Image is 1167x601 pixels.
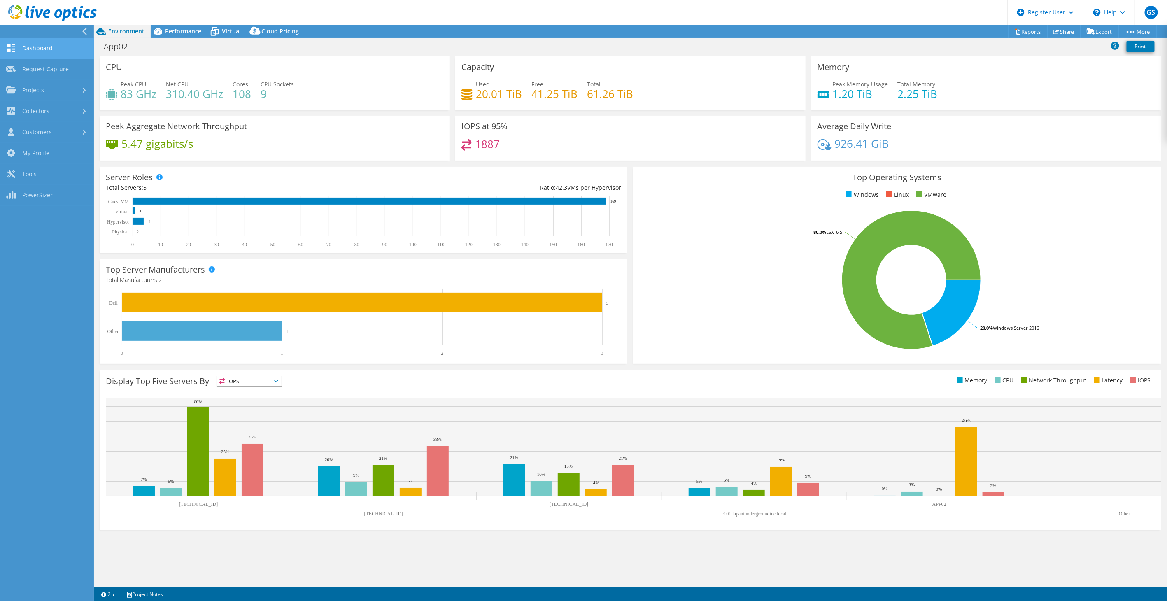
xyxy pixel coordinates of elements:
[805,473,811,478] text: 9%
[936,487,942,492] text: 0%
[909,482,915,487] text: 3%
[813,229,826,235] tspan: 80.0%
[281,350,283,356] text: 1
[639,173,1155,182] h3: Top Operating Systems
[214,242,219,247] text: 30
[587,80,601,88] span: Total
[510,455,518,460] text: 21%
[121,350,123,356] text: 0
[980,325,993,331] tspan: 20.0%
[1119,511,1130,517] text: Other
[186,242,191,247] text: 20
[158,276,162,284] span: 2
[353,473,359,478] text: 9%
[140,209,142,213] text: 1
[166,80,189,88] span: Net CPU
[158,242,163,247] text: 10
[993,376,1014,385] li: CPU
[96,589,121,599] a: 2
[550,501,589,507] text: [TECHNICAL_ID]
[1128,376,1151,385] li: IOPS
[914,190,946,199] li: VMware
[409,242,417,247] text: 100
[531,89,578,98] h4: 41.25 TiB
[493,242,501,247] text: 130
[476,89,522,98] h4: 20.01 TiB
[610,199,616,203] text: 169
[106,63,122,72] h3: CPU
[724,478,730,482] text: 6%
[1127,41,1155,52] a: Print
[382,242,387,247] text: 90
[108,199,129,205] text: Guest VM
[962,418,971,423] text: 46%
[932,501,946,507] text: APP02
[898,80,936,88] span: Total Memory
[326,242,331,247] text: 70
[696,479,703,484] text: 5%
[475,140,500,149] h4: 1887
[106,183,363,192] div: Total Servers:
[108,27,144,35] span: Environment
[818,63,850,72] h3: Memory
[437,242,445,247] text: 110
[550,242,557,247] text: 150
[556,184,567,191] span: 42.3
[1145,6,1158,19] span: GS
[233,89,251,98] h4: 108
[884,190,909,199] li: Linux
[1047,25,1081,38] a: Share
[168,479,174,484] text: 5%
[179,501,218,507] text: [TECHNICAL_ID]
[1081,25,1119,38] a: Export
[465,242,473,247] text: 120
[461,63,494,72] h3: Capacity
[722,511,787,517] text: c101.tapaniundergroundinc.local
[107,328,119,334] text: Other
[818,122,892,131] h3: Average Daily Write
[844,190,879,199] li: Windows
[106,275,621,284] h4: Total Manufacturers:
[990,483,997,488] text: 2%
[521,242,529,247] text: 140
[1092,376,1123,385] li: Latency
[141,477,147,482] text: 7%
[242,242,247,247] text: 40
[461,122,508,131] h3: IOPS at 95%
[248,434,256,439] text: 35%
[109,300,118,306] text: Dell
[476,80,490,88] span: Used
[606,242,613,247] text: 170
[106,265,205,274] h3: Top Server Manufacturers
[601,350,603,356] text: 3
[441,350,443,356] text: 2
[106,173,153,182] h3: Server Roles
[408,478,414,483] text: 5%
[835,139,889,148] h4: 926.41 GiB
[751,480,757,485] text: 4%
[882,486,888,491] text: 0%
[1093,9,1101,16] svg: \n
[286,329,289,334] text: 1
[270,242,275,247] text: 50
[379,456,387,461] text: 21%
[619,456,627,461] text: 21%
[826,229,842,235] tspan: ESXi 6.5
[1008,25,1048,38] a: Reports
[222,27,241,35] span: Virtual
[106,122,247,131] h3: Peak Aggregate Network Throughput
[578,242,585,247] text: 160
[993,325,1039,331] tspan: Windows Server 2016
[261,27,299,35] span: Cloud Pricing
[233,80,248,88] span: Cores
[115,209,129,214] text: Virtual
[121,589,169,599] a: Project Notes
[149,219,151,224] text: 4
[121,89,156,98] h4: 83 GHz
[261,89,294,98] h4: 9
[143,184,147,191] span: 5
[217,376,282,386] span: IOPS
[194,399,202,404] text: 60%
[363,183,621,192] div: Ratio: VMs per Hypervisor
[955,376,988,385] li: Memory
